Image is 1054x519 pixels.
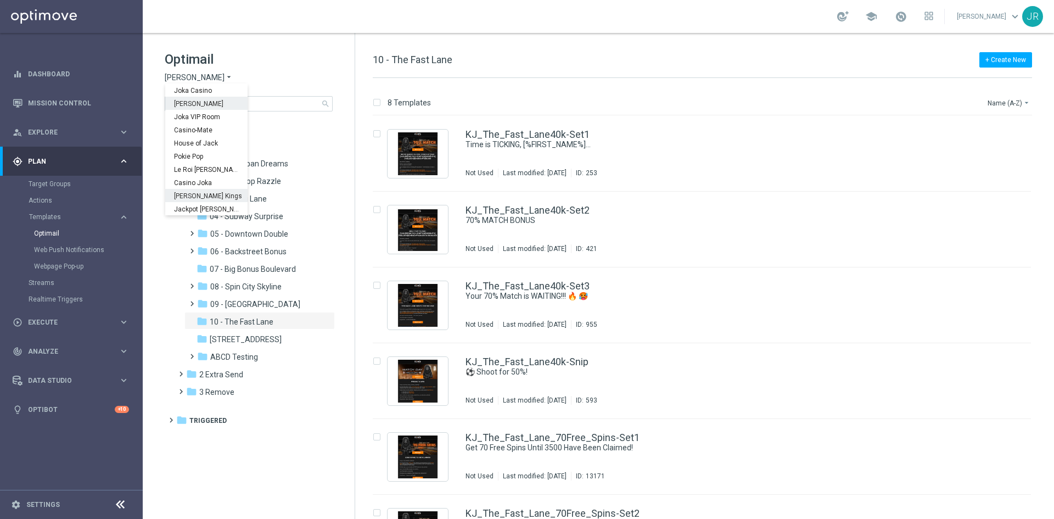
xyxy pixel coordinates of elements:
[28,158,119,165] span: Plan
[13,88,129,118] div: Mission Control
[466,367,985,377] div: ⚽ Shoot for 50%!
[571,244,597,253] div: ID:
[586,320,597,329] div: 955
[165,51,333,68] h1: Optimail
[34,225,142,242] div: Optimail
[498,320,571,329] div: Last modified: [DATE]
[362,419,1052,495] div: Press SPACE to select this row.
[34,258,142,275] div: Webpage Pop-up
[571,169,597,177] div: ID:
[12,70,130,79] button: equalizer Dashboard
[197,263,208,274] i: folder
[197,228,208,239] i: folder
[13,69,23,79] i: equalizer
[466,130,590,139] a: KJ_The_Fast_Lane40k-Set1
[34,242,142,258] div: Web Push Notifications
[29,180,114,188] a: Target Groups
[390,360,445,403] img: 593.jpeg
[13,395,129,424] div: Optibot
[466,443,985,453] div: Get 70 Free Spins Until 3500 Have Been Claimed!
[34,229,114,238] a: Optimail
[466,443,960,453] a: Get 70 Free Spins Until 3500 Have Been Claimed!
[210,334,282,344] span: 11 - 31st Ave
[29,209,142,275] div: Templates
[12,99,130,108] div: Mission Control
[466,367,960,377] a: ⚽ Shoot for 50%!
[197,298,208,309] i: folder
[13,376,119,386] div: Data Studio
[197,210,208,221] i: folder
[466,291,960,302] a: Your 70% Match is WAITING!!! 🔥 🥵
[210,299,300,309] span: 09 - Four Way Crossing
[571,472,605,481] div: ID:
[176,415,187,426] i: folder
[586,169,597,177] div: 253
[12,157,130,166] button: gps_fixed Plan keyboard_arrow_right
[199,387,234,397] span: 3 Remove
[466,357,588,367] a: KJ_The_Fast_Lane40k-Snip
[466,139,985,150] div: Time is TICKING, [%FIRST_NAME%]...
[13,347,119,356] div: Analyze
[362,343,1052,419] div: Press SPACE to select this row.
[13,157,23,166] i: gps_fixed
[390,132,445,175] img: 253.jpeg
[388,98,431,108] p: 8 Templates
[29,192,142,209] div: Actions
[29,214,119,220] div: Templates
[466,472,494,481] div: Not Used
[119,346,129,356] i: keyboard_arrow_right
[979,52,1032,68] button: + Create New
[466,169,494,177] div: Not Used
[29,213,130,221] button: Templates keyboard_arrow_right
[13,127,23,137] i: person_search
[210,159,288,169] span: 01 - Suburban Dreams
[13,127,119,137] div: Explore
[466,205,590,215] a: KJ_The_Fast_Lane40k-Set2
[321,99,330,108] span: search
[119,127,129,137] i: keyboard_arrow_right
[210,211,283,221] span: 04 - Subway Surprise
[12,376,130,385] div: Data Studio keyboard_arrow_right
[498,396,571,405] div: Last modified: [DATE]
[1022,98,1031,107] i: arrow_drop_down
[12,405,130,414] button: lightbulb Optibot +10
[986,96,1032,109] button: Name (A-Z)arrow_drop_down
[119,375,129,386] i: keyboard_arrow_right
[12,318,130,327] button: play_circle_outline Execute keyboard_arrow_right
[466,281,590,291] a: KJ_The_Fast_Lane40k-Set3
[165,72,225,83] span: [PERSON_NAME]
[28,129,119,136] span: Explore
[186,386,197,397] i: folder
[13,59,129,88] div: Dashboard
[466,396,494,405] div: Not Used
[29,214,108,220] span: Templates
[210,352,258,362] span: ABCD Testing
[197,333,208,344] i: folder
[29,176,142,192] div: Target Groups
[34,245,114,254] a: Web Push Notifications
[197,351,208,362] i: folder
[119,317,129,327] i: keyboard_arrow_right
[466,139,960,150] a: Time is TICKING, [%FIRST_NAME%]...
[13,347,23,356] i: track_changes
[165,83,248,215] ng-dropdown-panel: Options list
[12,128,130,137] button: person_search Explore keyboard_arrow_right
[362,192,1052,267] div: Press SPACE to select this row.
[865,10,877,23] span: school
[199,370,243,380] span: 2 Extra Send
[34,262,114,271] a: Webpage Pop-up
[119,156,129,166] i: keyboard_arrow_right
[29,295,114,304] a: Realtime Triggers
[571,396,597,405] div: ID:
[362,116,1052,192] div: Press SPACE to select this row.
[466,215,985,226] div: 70% MATCH BONUS
[390,436,445,478] img: 13171.jpeg
[13,317,23,327] i: play_circle_outline
[210,282,282,292] span: 08 - Spin City Skyline
[210,229,288,239] span: 05 - Downtown Double
[12,347,130,356] button: track_changes Analyze keyboard_arrow_right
